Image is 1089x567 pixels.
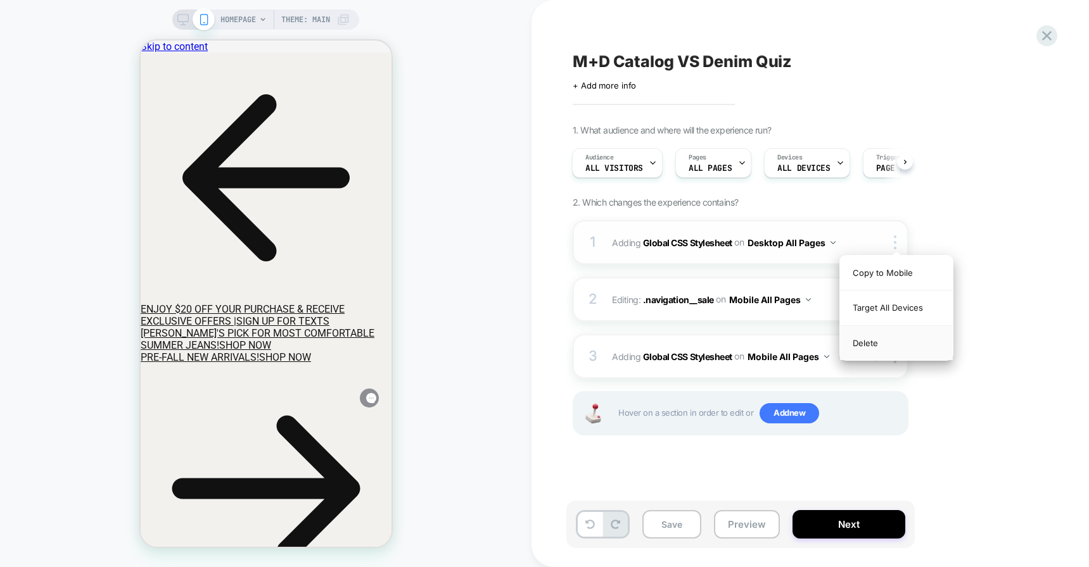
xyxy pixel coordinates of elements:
span: All Visitors [585,164,643,173]
img: Joystick [580,404,606,423]
span: HOMEPAGE [220,9,256,30]
span: 2. Which changes the experience contains? [573,197,738,208]
span: Pages [689,153,706,162]
b: Global CSS Stylesheet [643,237,732,247]
span: on [716,291,725,307]
span: ALL PAGES [689,164,732,173]
a: SIGN UP FOR TEXTS [96,275,189,287]
span: 1. What audience and where will the experience run? [573,125,771,135]
div: 1 [587,230,599,255]
span: M+D Catalog VS Denim Quiz [573,52,792,71]
u: SHOP NOW [118,311,170,323]
div: 3 [587,344,599,369]
b: Global CSS Stylesheet [643,351,732,361]
span: Trigger [876,153,901,162]
div: 2 [587,287,599,312]
span: on [734,348,744,364]
span: + Add more info [573,80,636,90]
div: Copy to Mobile [840,256,953,290]
span: .navigation__sale [643,294,714,304]
button: Mobile All Pages [729,290,811,309]
button: Preview [714,510,780,539]
span: Devices [777,153,802,162]
span: Hover on a section in order to edit or [618,403,901,423]
iframe: Gorgias live chat messenger [219,348,238,367]
div: Target All Devices [840,290,953,325]
div: Delete [840,326,953,360]
span: on [734,234,744,250]
span: Theme: MAIN [281,9,330,30]
span: Add new [760,403,819,423]
button: Mobile All Pages [748,347,829,366]
span: Adding [612,234,853,252]
u: SHOP NOW [79,299,131,311]
img: down arrow [831,241,836,244]
img: down arrow [824,355,829,358]
span: Audience [585,153,614,162]
img: close [894,235,896,249]
span: ALL DEVICES [777,164,830,173]
span: Adding [612,347,853,366]
button: Desktop All Pages [748,234,836,252]
button: Save [642,510,701,539]
img: down arrow [806,298,811,301]
span: Page Load [876,164,919,173]
button: Next [793,510,905,539]
span: Editing : [612,290,853,309]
